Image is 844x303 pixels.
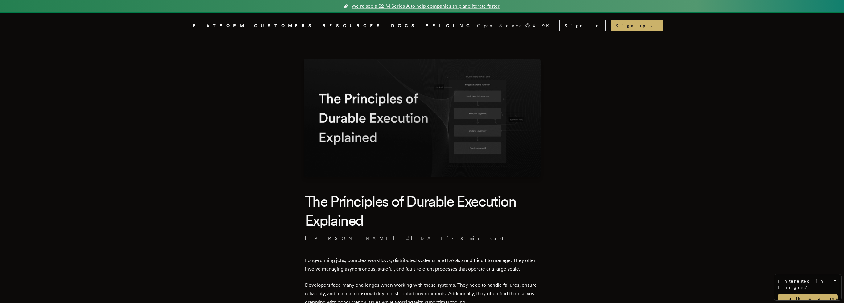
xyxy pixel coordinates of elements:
button: PLATFORM [193,22,247,30]
a: DOCS [391,22,418,30]
span: 4.9 K [533,23,553,29]
button: RESOURCES [323,22,384,30]
p: · · [305,235,539,241]
a: [PERSON_NAME] [305,235,395,241]
span: Interested in Inngest? [778,278,838,290]
a: CUSTOMERS [254,22,315,30]
span: → [648,23,658,29]
span: [DATE] [406,235,450,241]
a: Sign up [611,20,663,31]
img: Featured image for The Principles of Durable Execution Explained blog post [304,59,541,177]
span: We raised a $21M Series A to help companies ship and iterate faster. [352,2,500,10]
a: Talk to a product expert [778,294,838,303]
span: Open Source [477,23,523,29]
span: 8 min read [460,235,504,241]
a: Sign In [559,20,606,31]
p: Long-running jobs, complex workflows, distributed systems, and DAGs are difficult to manage. They... [305,256,539,273]
nav: Global [175,13,669,39]
h1: The Principles of Durable Execution Explained [305,192,539,230]
a: PRICING [426,22,473,30]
